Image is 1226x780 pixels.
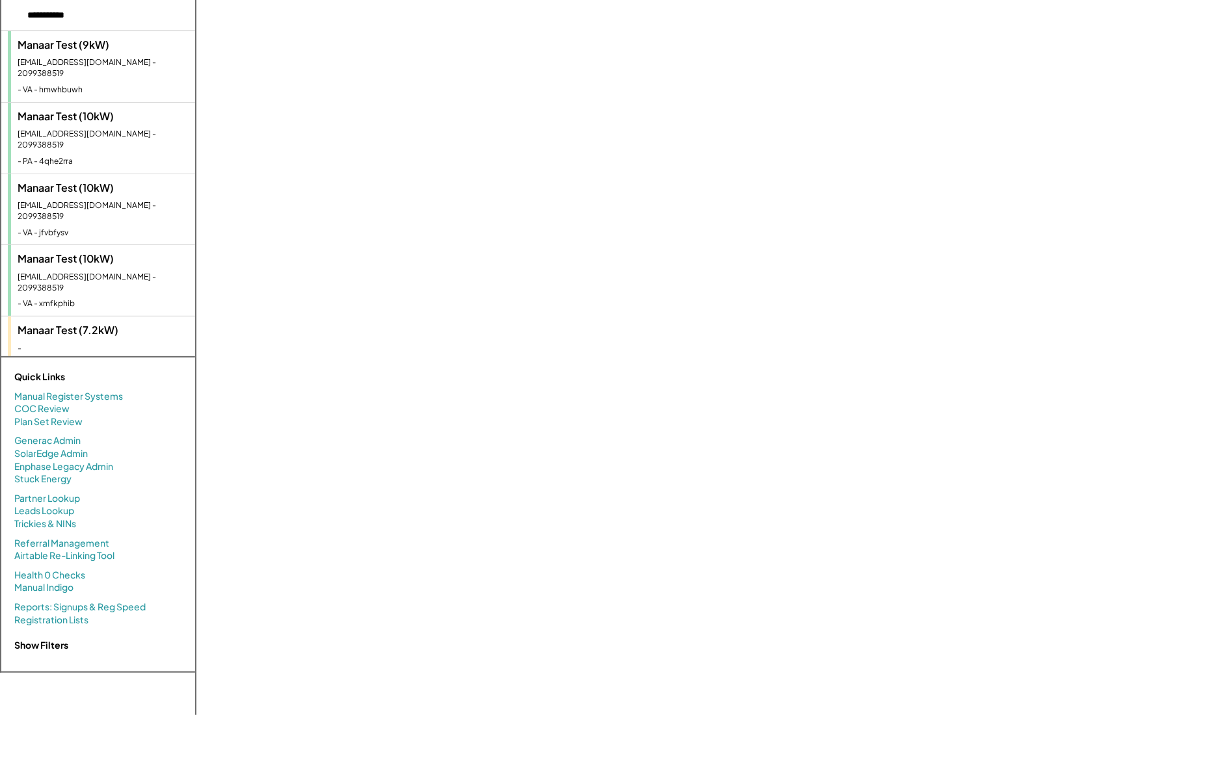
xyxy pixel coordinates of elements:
a: Registration Lists [14,614,88,627]
div: Manaar Test (9kW) [18,38,189,52]
div: [EMAIL_ADDRESS][DOMAIN_NAME] - 2099388519 [18,272,189,294]
a: Manual Indigo [14,581,73,594]
a: Stuck Energy [14,473,72,486]
a: Enphase Legacy Admin [14,460,113,473]
div: - VA - hmwhbuwh [18,84,189,96]
div: - VA - jfvbfysv [18,227,189,239]
div: Manaar Test (10kW) [18,181,189,195]
a: Partner Lookup [14,492,80,505]
a: Reports: Signups & Reg Speed [14,601,146,614]
div: - PA - 4qhe2rra [18,156,189,167]
a: Trickies & NINs [14,517,76,530]
a: Leads Lookup [14,504,74,517]
div: Manaar Test (7.2kW) [18,323,189,337]
div: - [18,343,189,354]
strong: Show Filters [14,639,68,651]
div: Manaar Test (10kW) [18,109,189,123]
a: Airtable Re-Linking Tool [14,549,114,562]
div: [EMAIL_ADDRESS][DOMAIN_NAME] - 2099388519 [18,57,189,79]
a: Plan Set Review [14,415,83,428]
div: [EMAIL_ADDRESS][DOMAIN_NAME] - 2099388519 [18,129,189,151]
div: Quick Links [14,370,144,383]
a: Health 0 Checks [14,569,85,582]
a: COC Review [14,402,70,415]
a: SolarEdge Admin [14,447,88,460]
a: Generac Admin [14,434,81,447]
div: - VA - xmfkphib [18,298,189,309]
div: Manaar Test (10kW) [18,252,189,266]
a: Manual Register Systems [14,390,123,403]
div: [EMAIL_ADDRESS][DOMAIN_NAME] - 2099388519 [18,200,189,222]
a: Referral Management [14,537,109,550]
